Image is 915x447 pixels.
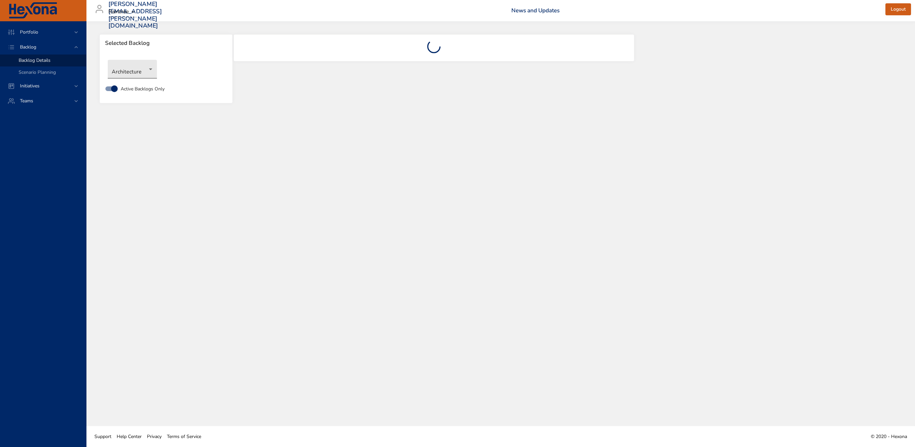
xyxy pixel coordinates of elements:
span: Backlog Details [19,57,51,63]
img: Hexona [8,2,58,19]
span: Portfolio [15,29,44,35]
span: Initiatives [15,83,45,89]
a: Help Center [114,429,144,444]
a: News and Updates [511,7,560,14]
span: Privacy [147,433,162,440]
span: Selected Backlog [105,40,227,47]
a: Privacy [144,429,164,444]
span: Teams [15,98,39,104]
span: Help Center [117,433,142,440]
h3: [PERSON_NAME][EMAIL_ADDRESS][PERSON_NAME][DOMAIN_NAME] [108,1,162,29]
span: Scenario Planning [19,69,56,75]
div: Architecture [108,60,157,78]
button: Logout [885,3,911,16]
span: © 2020 - Hexona [871,433,907,440]
span: Backlog [15,44,42,50]
a: Support [92,429,114,444]
div: Raintree [108,7,137,17]
span: Terms of Service [167,433,201,440]
a: Terms of Service [164,429,204,444]
span: Active Backlogs Only [121,85,165,92]
span: Logout [891,5,906,14]
span: Support [94,433,111,440]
